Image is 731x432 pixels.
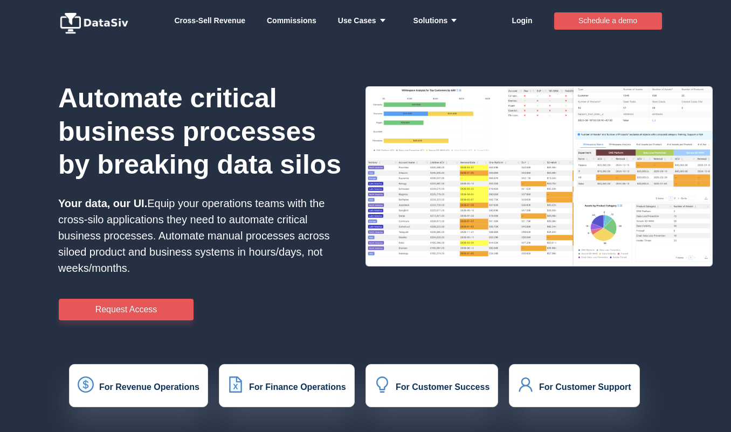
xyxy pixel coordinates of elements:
a: icon: userFor Customer Support [518,383,631,393]
img: HxQKbKb.png [365,86,713,266]
a: icon: dollarFor Revenue Operations [78,383,199,393]
button: icon: bulbFor Customer Success [365,364,498,407]
a: icon: bulbFor Customer Success [374,383,489,393]
h1: Automate critical business processes by breaking data silos [58,82,343,182]
a: icon: file-excelFor Finance Operations [227,383,346,393]
strong: Use Cases [338,16,392,25]
i: icon: caret-down [447,17,458,24]
button: icon: userFor Customer Support [509,364,640,407]
button: icon: file-excelFor Finance Operations [219,364,355,407]
a: Whitespace [174,4,245,37]
i: icon: caret-down [376,17,387,24]
button: icon: dollarFor Revenue Operations [69,364,208,407]
span: Equip your operations teams with the cross-silo applications they need to automate critical busin... [58,197,330,274]
img: logo [58,12,134,34]
button: Request Access [59,299,194,320]
strong: Your data, our UI. [58,197,147,209]
strong: Solutions [413,16,464,25]
a: Login [512,4,532,37]
button: Schedule a demo [554,12,662,30]
a: Commissions [267,4,316,37]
